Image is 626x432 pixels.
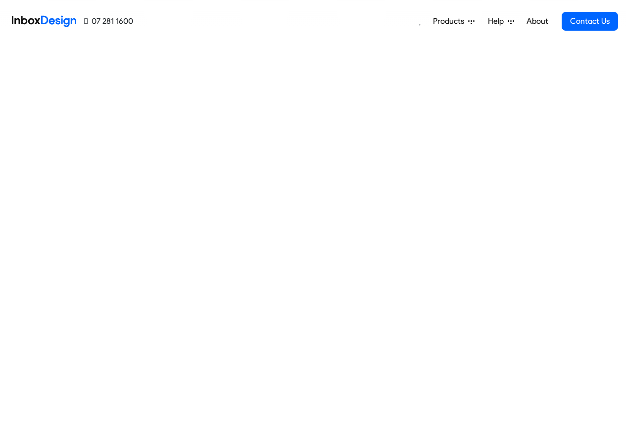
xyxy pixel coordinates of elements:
a: 07 281 1600 [84,15,133,27]
a: Products [429,11,479,31]
a: Help [484,11,518,31]
span: Products [433,15,468,27]
a: About [524,11,551,31]
span: Help [488,15,508,27]
a: Contact Us [562,12,618,31]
